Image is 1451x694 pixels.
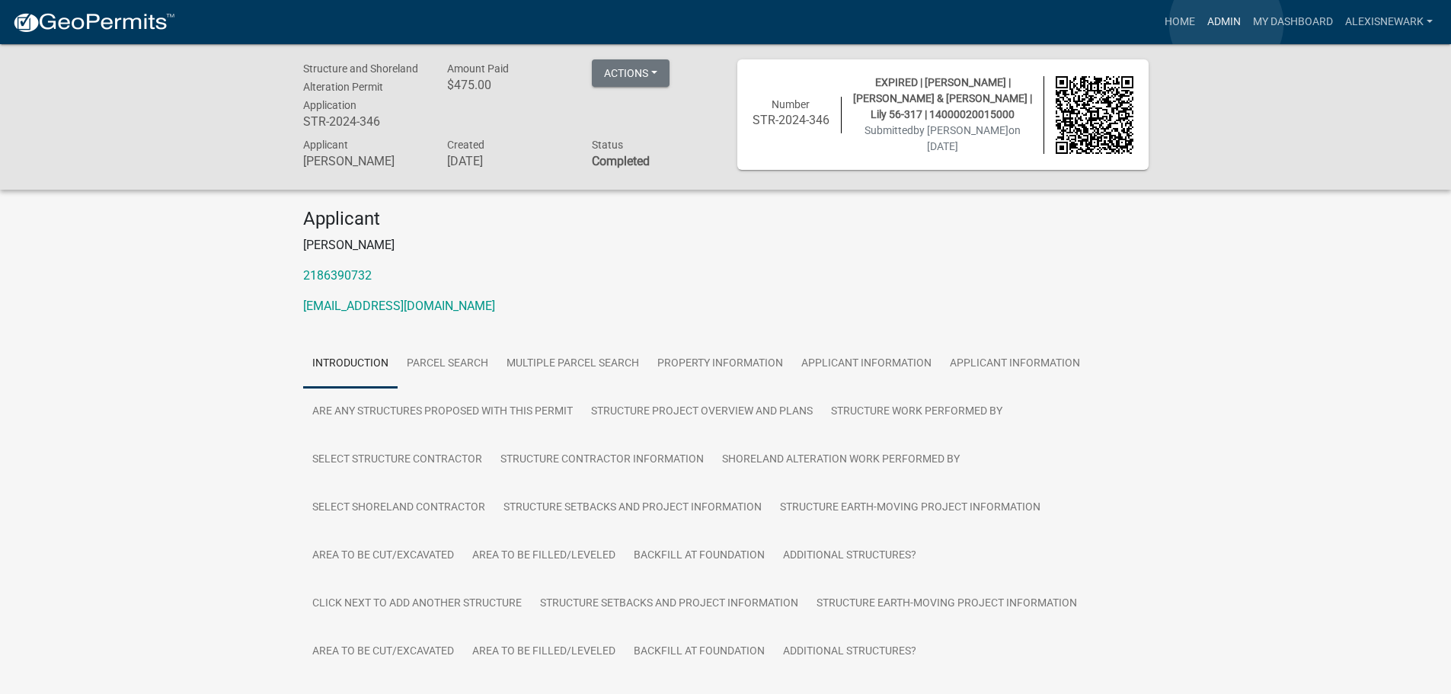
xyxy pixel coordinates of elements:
a: Additional Structures? [774,532,925,580]
button: Actions [592,59,670,87]
span: Applicant [303,139,348,151]
a: Structure Work Performed By [822,388,1012,437]
a: Introduction [303,340,398,389]
span: EXPIRED | [PERSON_NAME] | [PERSON_NAME] & [PERSON_NAME] | Lily 56-317 | 14000020015000 [853,76,1032,120]
a: Parcel search [398,340,497,389]
a: Multiple Parcel Search [497,340,648,389]
a: Area to be Cut/Excavated [303,628,463,676]
a: Backfill at foundation [625,532,774,580]
span: Number [772,98,810,110]
a: Select Shoreland Contractor [303,484,494,532]
a: 2186390732 [303,268,372,283]
a: Are any Structures Proposed with this Permit [303,388,582,437]
a: Applicant Information [941,340,1089,389]
a: Area to be Cut/Excavated [303,532,463,580]
a: Backfill at foundation [625,628,774,676]
a: Shoreland Alteration Work Performed By [713,436,969,485]
a: Area to be Filled/Leveled [463,628,625,676]
img: QR code [1056,76,1133,154]
a: Admin [1201,8,1247,37]
a: Click Next to add another structure [303,580,531,628]
a: Home [1159,8,1201,37]
h6: [DATE] [447,154,569,168]
a: Select Structure Contractor [303,436,491,485]
span: Submitted on [DATE] [865,124,1021,152]
span: by [PERSON_NAME] [913,124,1008,136]
h6: $475.00 [447,78,569,92]
a: Structure Earth-Moving Project Information [771,484,1050,532]
span: Created [447,139,484,151]
a: Structure Earth-Moving Project Information [807,580,1086,628]
a: Additional Structures? [774,628,925,676]
a: Applicant Information [792,340,941,389]
span: Amount Paid [447,62,509,75]
a: My Dashboard [1247,8,1339,37]
a: Structure Setbacks and project information [494,484,771,532]
h6: STR-2024-346 [303,114,425,129]
a: alexisnewark [1339,8,1439,37]
strong: Completed [592,154,650,168]
a: Area to be Filled/Leveled [463,532,625,580]
a: [EMAIL_ADDRESS][DOMAIN_NAME] [303,299,495,313]
h6: STR-2024-346 [753,113,830,127]
h4: Applicant [303,208,1149,230]
a: Structure Setbacks and project information [531,580,807,628]
h6: [PERSON_NAME] [303,154,425,168]
a: Property Information [648,340,792,389]
p: [PERSON_NAME] [303,236,1149,254]
a: Structure Project Overview and Plans [582,388,822,437]
a: Structure Contractor Information [491,436,713,485]
span: Structure and Shoreland Alteration Permit Application [303,62,418,111]
span: Status [592,139,623,151]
